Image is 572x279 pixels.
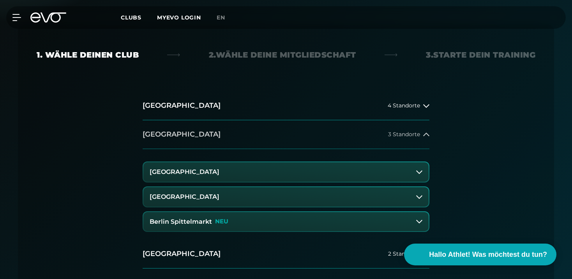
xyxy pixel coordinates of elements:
[157,14,201,21] a: MYEVO LOGIN
[143,91,429,120] button: [GEOGRAPHIC_DATA]4 Standorte
[209,49,356,60] div: 2. Wähle deine Mitgliedschaft
[217,13,235,22] a: en
[150,218,212,225] h3: Berlin Spittelmarkt
[37,49,139,60] div: 1. Wähle deinen Club
[426,49,535,60] div: 3. Starte dein Training
[150,193,219,200] h3: [GEOGRAPHIC_DATA]
[121,14,157,21] a: Clubs
[143,162,429,182] button: [GEOGRAPHIC_DATA]
[143,212,429,232] button: Berlin SpittelmarktNEU
[143,120,429,149] button: [GEOGRAPHIC_DATA]3 Standorte
[143,130,221,139] h2: [GEOGRAPHIC_DATA]
[388,103,420,109] span: 4 Standorte
[143,249,221,259] h2: [GEOGRAPHIC_DATA]
[150,168,219,175] h3: [GEOGRAPHIC_DATA]
[388,251,420,257] span: 2 Standorte
[429,249,547,260] span: Hallo Athlet! Was möchtest du tun?
[121,14,141,21] span: Clubs
[143,187,429,207] button: [GEOGRAPHIC_DATA]
[404,244,556,265] button: Hallo Athlet! Was möchtest du tun?
[215,218,228,225] p: NEU
[217,14,225,21] span: en
[143,101,221,111] h2: [GEOGRAPHIC_DATA]
[143,240,429,268] button: [GEOGRAPHIC_DATA]2 Standorte
[388,132,420,137] span: 3 Standorte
